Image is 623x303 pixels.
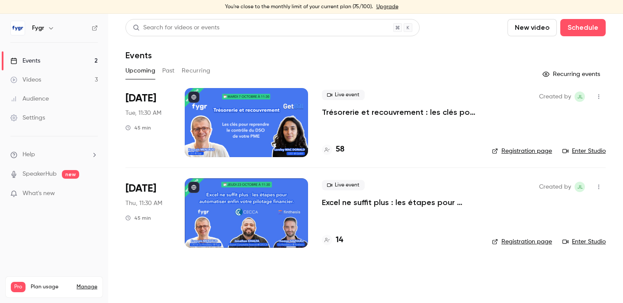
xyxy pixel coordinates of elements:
span: Jl [577,92,583,102]
a: Enter Studio [562,147,606,155]
span: Live event [322,90,365,100]
span: Created by [539,182,571,192]
h1: Events [125,50,152,60]
span: new [62,170,79,179]
div: Videos [10,76,41,84]
div: Oct 7 Tue, 11:30 AM (Europe/Paris) [125,88,171,157]
span: Help [22,150,35,159]
li: help-dropdown-opener [10,150,98,159]
a: Excel ne suffit plus : les étapes pour automatiser enfin votre pilotage financier. [322,197,478,208]
span: Plan usage [31,284,71,290]
h4: 14 [336,234,343,246]
button: Recurring events [539,67,606,81]
div: Search for videos or events [133,23,219,32]
a: 14 [322,234,343,246]
button: Schedule [560,19,606,36]
button: New video [507,19,557,36]
a: Upgrade [376,3,398,10]
span: [DATE] [125,92,156,105]
div: Events [10,57,40,65]
span: Julie le Blanc [575,182,585,192]
span: Tue, 11:30 AM [125,109,161,117]
span: What's new [22,189,55,198]
div: Oct 23 Thu, 11:30 AM (Europe/Paris) [125,178,171,247]
a: Trésorerie et recouvrement : les clés pour reprendre le contrôle du DSO de votre PME [322,107,478,117]
button: Upcoming [125,64,155,78]
button: Past [162,64,175,78]
div: Audience [10,95,49,103]
a: SpeakerHub [22,170,57,179]
span: Pro [11,282,26,292]
div: 45 min [125,215,151,221]
img: Fygr [11,21,25,35]
div: Settings [10,114,45,122]
span: [DATE] [125,182,156,196]
h6: Fygr [32,24,44,32]
button: Recurring [182,64,211,78]
span: Julie le Blanc [575,92,585,102]
span: Thu, 11:30 AM [125,199,162,208]
span: Live event [322,180,365,190]
a: Registration page [492,147,552,155]
span: Created by [539,92,571,102]
a: Registration page [492,237,552,246]
h4: 58 [336,144,344,155]
a: Manage [77,284,97,290]
span: Jl [577,182,583,192]
a: Enter Studio [562,237,606,246]
a: 58 [322,144,344,155]
div: 45 min [125,124,151,131]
